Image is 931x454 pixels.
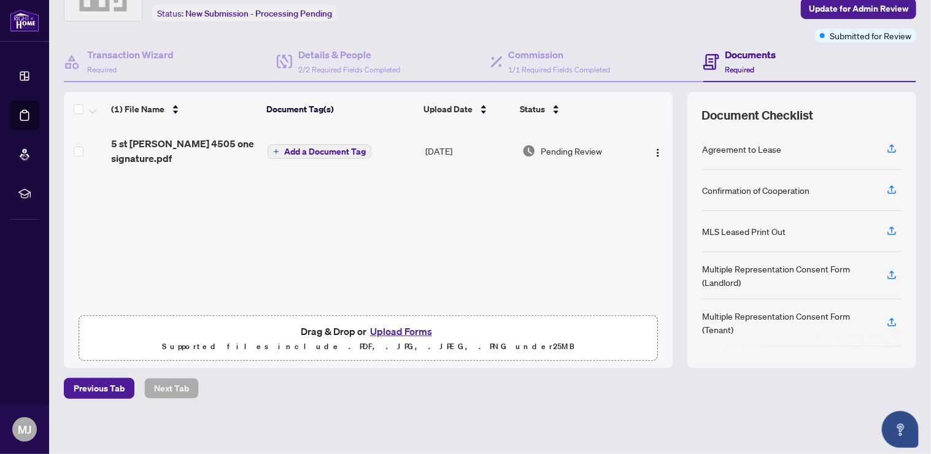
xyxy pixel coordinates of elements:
span: Drag & Drop orUpload FormsSupported files include .PDF, .JPG, .JPEG, .PNG under25MB [79,316,657,361]
img: Logo [653,148,663,158]
span: (1) File Name [111,102,164,116]
span: Document Checklist [702,107,814,124]
div: Multiple Representation Consent Form (Tenant) [702,309,872,336]
span: New Submission - Processing Pending [185,8,332,19]
td: [DATE] [421,126,518,175]
th: Status [515,92,635,126]
p: Supported files include .PDF, .JPG, .JPEG, .PNG under 25 MB [87,339,650,354]
button: Logo [648,141,668,161]
div: MLS Leased Print Out [702,225,786,238]
button: Previous Tab [64,378,134,399]
th: (1) File Name [106,92,262,126]
h4: Details & People [298,47,400,62]
span: Submitted for Review [830,29,911,42]
span: 1/1 Required Fields Completed [509,65,611,74]
img: Document Status [522,144,536,158]
span: MJ [18,421,31,438]
span: 2/2 Required Fields Completed [298,65,400,74]
th: Upload Date [419,92,514,126]
img: logo [10,9,39,32]
h4: Documents [725,47,776,62]
div: Status: [152,5,337,21]
span: Drag & Drop or [301,323,436,339]
span: plus [273,148,279,155]
div: Confirmation of Cooperation [702,183,809,197]
th: Document Tag(s) [262,92,419,126]
button: Next Tab [144,378,199,399]
div: Agreement to Lease [702,142,781,156]
span: Required [87,65,117,74]
div: Multiple Representation Consent Form (Landlord) [702,262,872,289]
span: Upload Date [423,102,473,116]
span: Pending Review [541,144,602,158]
button: Add a Document Tag [268,144,371,160]
span: Previous Tab [74,379,125,398]
span: 5 st [PERSON_NAME] 4505 one signature.pdf [112,136,258,166]
button: Add a Document Tag [268,144,371,159]
h4: Commission [509,47,611,62]
h4: Transaction Wizard [87,47,174,62]
span: Add a Document Tag [284,147,366,156]
button: Upload Forms [366,323,436,339]
span: Required [725,65,755,74]
span: Status [520,102,545,116]
button: Open asap [882,411,919,448]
